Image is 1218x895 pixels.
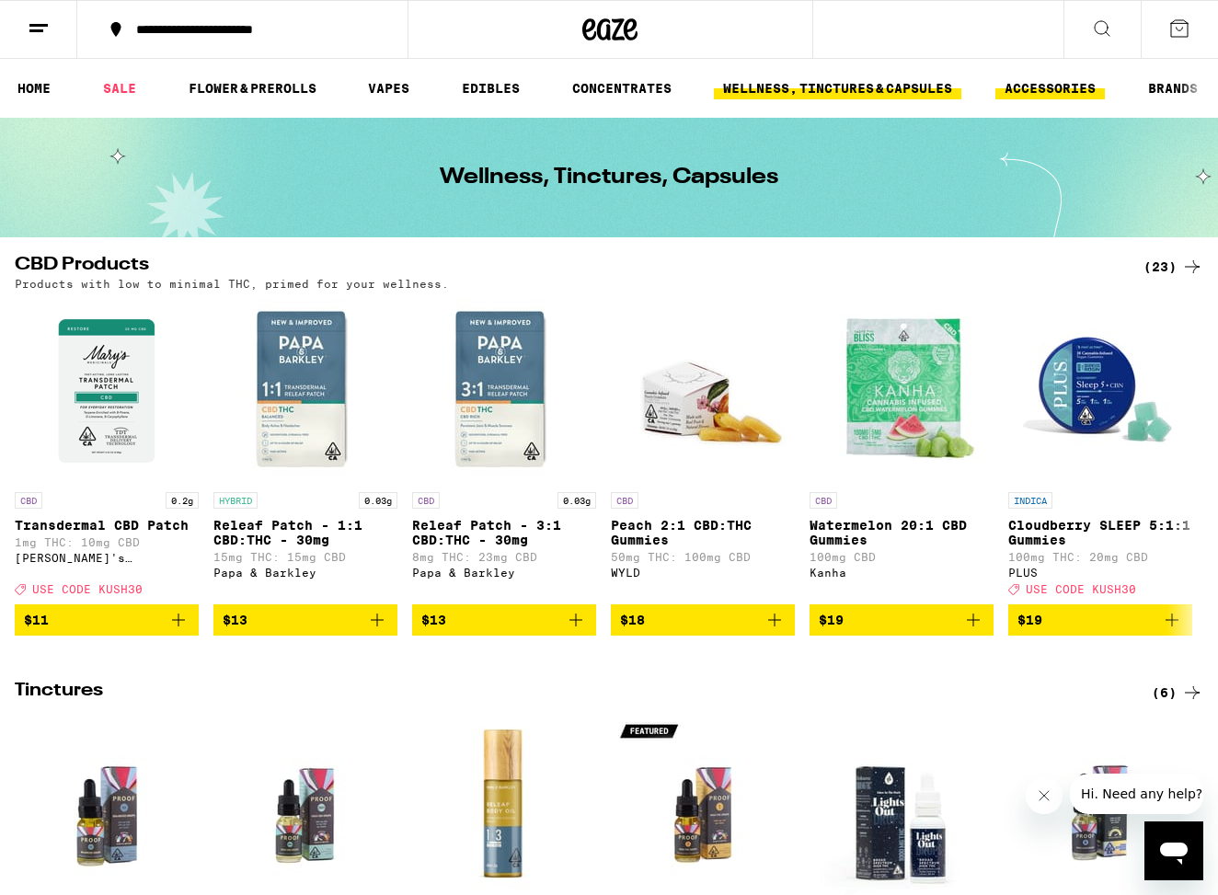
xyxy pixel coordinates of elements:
[94,77,145,99] a: SALE
[1143,256,1203,278] a: (23)
[15,256,1113,278] h2: CBD Products
[1026,583,1136,595] span: USE CODE KUSH30
[15,604,199,636] button: Add to bag
[810,604,994,636] button: Add to bag
[412,492,440,509] p: CBD
[557,492,596,509] p: 0.03g
[810,551,994,563] p: 100mg CBD
[453,77,529,99] a: EDIBLES
[611,299,795,604] a: Open page for Peach 2:1 CBD:THC Gummies from WYLD
[15,299,199,604] a: Open page for Transdermal CBD Patch from Mary's Medicinals
[563,77,681,99] a: CONCENTRATES
[8,77,60,99] a: HOME
[1017,613,1042,627] span: $19
[810,518,994,547] p: Watermelon 20:1 CBD Gummies
[611,551,795,563] p: 50mg THC: 100mg CBD
[611,518,795,547] p: Peach 2:1 CBD:THC Gummies
[15,536,199,548] p: 1mg THC: 10mg CBD
[412,299,596,604] a: Open page for Releaf Patch - 3:1 CBD:THC - 30mg from Papa & Barkley
[166,492,199,509] p: 0.2g
[213,492,258,509] p: HYBRID
[810,299,994,483] img: Kanha - Watermelon 20:1 CBD Gummies
[213,299,397,604] a: Open page for Releaf Patch - 1:1 CBD:THC - 30mg from Papa & Barkley
[995,77,1105,99] a: ACCESSORIES
[412,518,596,547] p: Releaf Patch - 3:1 CBD:THC - 30mg
[611,299,795,483] img: WYLD - Peach 2:1 CBD:THC Gummies
[1008,299,1192,483] img: PLUS - Cloudberry SLEEP 5:1:1 Gummies
[1008,492,1052,509] p: INDICA
[359,492,397,509] p: 0.03g
[15,518,199,533] p: Transdermal CBD Patch
[1152,682,1203,704] a: (6)
[213,518,397,547] p: Releaf Patch - 1:1 CBD:THC - 30mg
[412,551,596,563] p: 8mg THC: 23mg CBD
[1008,299,1192,604] a: Open page for Cloudberry SLEEP 5:1:1 Gummies from PLUS
[1026,777,1063,814] iframe: 关闭消息
[15,492,42,509] p: CBD
[15,682,1113,704] h2: Tinctures
[24,613,49,627] span: $11
[1008,604,1192,636] button: Add to bag
[819,613,844,627] span: $19
[412,567,596,579] div: Papa & Barkley
[1070,774,1203,814] iframe: 来自公司的消息
[1008,567,1192,579] div: PLUS
[223,613,247,627] span: $13
[1139,77,1207,99] a: BRANDS
[1144,821,1203,880] iframe: 启动消息传送窗口的按钮
[179,77,326,99] a: FLOWER & PREROLLS
[611,567,795,579] div: WYLD
[810,492,837,509] p: CBD
[412,604,596,636] button: Add to bag
[213,567,397,579] div: Papa & Barkley
[15,552,199,564] div: [PERSON_NAME]'s Medicinals
[15,278,449,290] p: Products with low to minimal THC, primed for your wellness.
[1008,518,1192,547] p: Cloudberry SLEEP 5:1:1 Gummies
[1008,551,1192,563] p: 100mg THC: 20mg CBD
[620,613,645,627] span: $18
[15,299,199,483] img: Mary's Medicinals - Transdermal CBD Patch
[810,567,994,579] div: Kanha
[421,613,446,627] span: $13
[611,604,795,636] button: Add to bag
[359,77,419,99] a: VAPES
[810,299,994,604] a: Open page for Watermelon 20:1 CBD Gummies from Kanha
[213,604,397,636] button: Add to bag
[440,166,778,189] h1: Wellness, Tinctures, Capsules
[213,551,397,563] p: 15mg THC: 15mg CBD
[213,299,397,483] img: Papa & Barkley - Releaf Patch - 1:1 CBD:THC - 30mg
[32,583,143,595] span: USE CODE KUSH30
[714,77,961,99] a: WELLNESS, TINCTURES & CAPSULES
[412,299,596,483] img: Papa & Barkley - Releaf Patch - 3:1 CBD:THC - 30mg
[611,492,638,509] p: CBD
